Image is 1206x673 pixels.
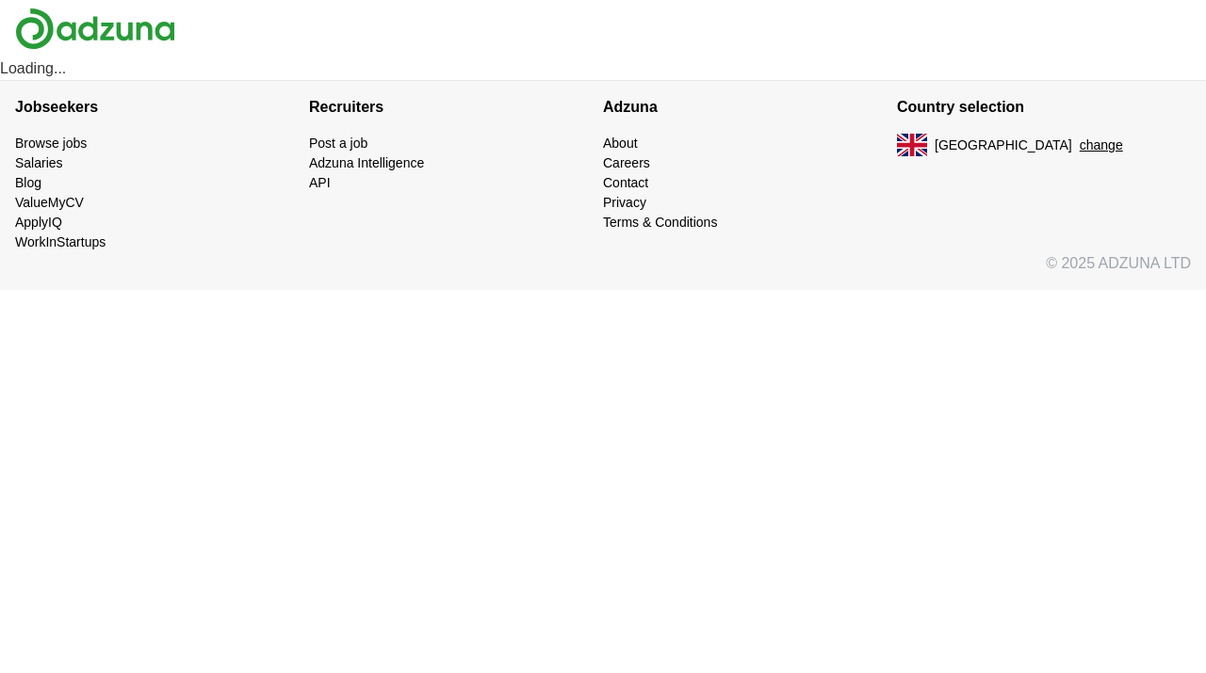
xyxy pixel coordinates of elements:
[15,195,84,210] a: ValueMyCV
[15,175,41,190] a: Blog
[603,136,638,151] a: About
[15,215,62,230] a: ApplyIQ
[309,155,424,170] a: Adzuna Intelligence
[1080,136,1123,155] button: change
[897,134,927,156] img: UK flag
[603,155,650,170] a: Careers
[309,136,367,151] a: Post a job
[15,155,63,170] a: Salaries
[15,234,106,249] a: WorkInStartups
[603,175,648,190] a: Contact
[897,81,1191,134] h4: Country selection
[15,136,87,151] a: Browse jobs
[15,8,175,50] img: Adzuna logo
[935,136,1072,155] span: [GEOGRAPHIC_DATA]
[603,215,717,230] a: Terms & Conditions
[309,175,331,190] a: API
[603,195,646,210] a: Privacy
